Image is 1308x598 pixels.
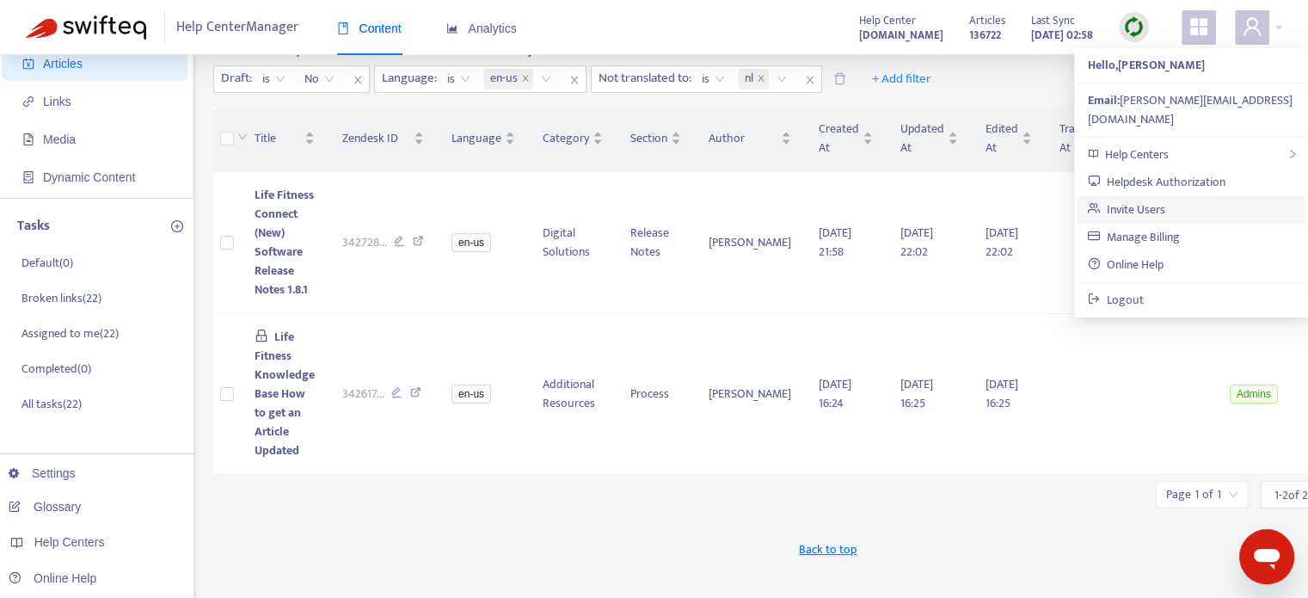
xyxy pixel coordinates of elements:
[592,66,694,92] span: Not translated to :
[483,69,533,89] span: en-us
[799,70,821,90] span: close
[872,69,931,89] span: + Add filter
[1046,106,1139,172] th: Translated At
[446,22,458,34] span: area-chart
[21,254,73,272] p: Default ( 0 )
[617,106,695,172] th: Section
[986,223,1018,262] span: [DATE] 22:02
[745,69,753,89] span: nl
[1188,16,1209,37] span: appstore
[695,314,805,475] td: [PERSON_NAME]
[447,66,470,92] span: is
[819,374,851,413] span: [DATE] 16:24
[342,385,384,404] span: 342617 ...
[347,70,369,90] span: close
[255,185,314,299] span: Life Fitness Connect (New) Software Release Notes 1.8.1
[702,66,725,92] span: is
[329,106,439,172] th: Zendesk ID
[695,106,805,172] th: Author
[819,120,859,157] span: Created At
[969,11,1005,30] span: Articles
[1031,26,1093,45] strong: [DATE] 02:58
[22,96,34,108] span: link
[446,22,517,35] span: Analytics
[237,132,248,142] span: down
[253,35,638,59] h4: NEW published EN-US articles not yet translated
[1088,255,1164,274] a: Online Help
[859,65,944,93] button: + Add filter
[709,129,777,148] span: Author
[1088,290,1144,310] a: Logout
[43,133,76,146] span: Media
[900,120,944,157] span: Updated At
[9,466,76,480] a: Settings
[1287,149,1298,159] span: right
[617,314,695,475] td: Process
[655,39,697,59] span: Edit
[262,66,286,92] span: is
[630,129,667,148] span: Section
[1242,16,1262,37] span: user
[22,58,34,70] span: account-book
[255,329,268,342] span: lock
[43,170,135,184] span: Dynamic Content
[304,66,335,92] span: No
[833,72,846,85] span: delete
[529,172,617,314] td: Digital Solutions
[21,395,82,413] p: All tasks ( 22 )
[986,120,1018,157] span: Edited At
[799,540,857,558] span: Back to top
[438,106,529,172] th: Language
[337,22,349,34] span: book
[1059,120,1112,157] span: Translated At
[563,70,586,90] span: close
[1088,227,1180,247] a: Manage Billing
[1239,529,1294,584] iframe: Button to launch messaging window
[1088,90,1120,110] strong: Email:
[887,106,972,172] th: Updated At
[21,289,101,307] p: Broken links ( 22 )
[805,106,887,172] th: Created At
[342,129,411,148] span: Zendesk ID
[17,216,50,237] p: Tasks
[34,535,105,549] span: Help Centers
[1105,145,1169,164] span: Help Centers
[521,74,530,84] span: close
[176,11,298,44] span: Help Center Manager
[22,133,34,145] span: file-image
[529,314,617,475] td: Additional Resources
[859,25,943,45] a: [DOMAIN_NAME]
[43,57,83,71] span: Articles
[972,106,1046,172] th: Edited At
[171,220,183,232] span: plus-circle
[695,172,805,314] td: [PERSON_NAME]
[1088,200,1165,219] a: Invite Users
[900,374,933,413] span: [DATE] 16:25
[9,571,96,585] a: Online Help
[255,129,301,148] span: Title
[1088,91,1294,129] div: [PERSON_NAME][EMAIL_ADDRESS][DOMAIN_NAME]
[22,171,34,183] span: container
[451,385,491,404] span: en-us
[529,106,617,172] th: Category
[738,69,769,89] span: nl
[617,172,695,314] td: Release Notes
[819,223,851,262] span: [DATE] 21:58
[969,26,1001,45] strong: 136722
[859,11,916,30] span: Help Center
[757,74,765,84] span: close
[1088,172,1225,192] a: Helpdesk Authorization
[21,360,91,378] p: Completed ( 0 )
[986,374,1018,413] span: [DATE] 16:25
[543,129,589,148] span: Category
[214,66,255,92] span: Draft :
[859,26,943,45] strong: [DOMAIN_NAME]
[241,106,329,172] th: Title
[342,233,387,252] span: 342728 ...
[26,15,146,40] img: Swifteq
[490,69,518,89] span: en-us
[1230,385,1278,404] span: Admins
[375,66,439,92] span: Language :
[1088,55,1204,75] strong: Hello, [PERSON_NAME]
[21,324,119,342] p: Assigned to me ( 22 )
